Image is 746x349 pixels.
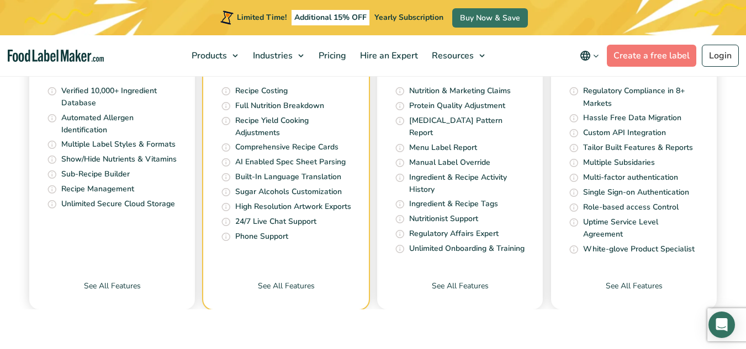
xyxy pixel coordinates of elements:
a: Hire an Expert [353,35,422,76]
a: Buy Now & Save [452,8,528,28]
p: Recipe Management [61,183,134,195]
p: Role-based access Control [583,201,679,213]
a: Resources [425,35,490,76]
p: AI Enabled Spec Sheet Parsing [235,156,346,168]
p: Regulatory Affairs Expert [409,228,499,240]
p: Unlimited Onboarding & Training [409,243,525,255]
p: Menu Label Report [409,141,477,153]
a: Industries [246,35,309,76]
a: See All Features [551,280,717,309]
span: Industries [250,50,294,62]
a: Pricing [312,35,351,76]
p: Hassle Free Data Migration [583,112,681,124]
p: Custom API Integration [583,127,666,139]
span: Limited Time! [237,12,287,23]
p: Nutrition & Marketing Claims [409,85,511,97]
a: See All Features [377,280,543,309]
p: Single Sign-on Authentication [583,186,689,198]
p: Built-In Language Translation [235,171,341,183]
a: Create a free label [607,45,696,67]
p: Sub-Recipe Builder [61,168,130,180]
a: See All Features [29,280,195,309]
p: Verified 10,000+ Ingredient Database [61,85,177,110]
p: [MEDICAL_DATA] Pattern Report [409,115,525,139]
span: Pricing [315,50,347,62]
p: Multiple Subsidaries [583,157,655,169]
p: Comprehensive Recipe Cards [235,141,338,153]
p: Ingredient & Recipe Tags [409,198,498,210]
p: Regulatory Compliance in 8+ Markets [583,85,699,110]
p: Full Nutrition Breakdown [235,99,324,111]
span: Resources [428,50,475,62]
p: Multiple Label Styles & Formats [61,138,176,151]
a: Login [702,45,739,67]
span: Products [188,50,228,62]
span: Additional 15% OFF [292,10,369,25]
p: Recipe Costing [235,84,288,96]
p: Phone Support [235,230,288,243]
p: Manual Label Override [409,156,490,168]
div: Open Intercom Messenger [708,312,735,338]
p: Unlimited Secure Cloud Storage [61,198,175,210]
p: Ingredient & Recipe Activity History [409,171,525,196]
p: High Resolution Artwork Exports [235,201,351,213]
p: Uptime Service Level Agreement [583,216,699,241]
p: Tailor Built Features & Reports [583,142,693,154]
p: Show/Hide Nutrients & Vitamins [61,153,177,165]
p: 24/7 Live Chat Support [235,216,316,228]
p: Recipe Yield Cooking Adjustments [235,114,351,139]
p: Protein Quality Adjustment [409,100,505,112]
p: Nutritionist Support [409,213,478,225]
p: Sugar Alcohols Customization [235,186,342,198]
span: Hire an Expert [357,50,419,62]
a: See All Features [203,280,369,309]
a: Products [185,35,244,76]
span: Yearly Subscription [374,12,443,23]
p: White-glove Product Specialist [583,243,695,255]
p: Multi-factor authentication [583,171,678,184]
p: Automated Allergen Identification [61,111,177,136]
